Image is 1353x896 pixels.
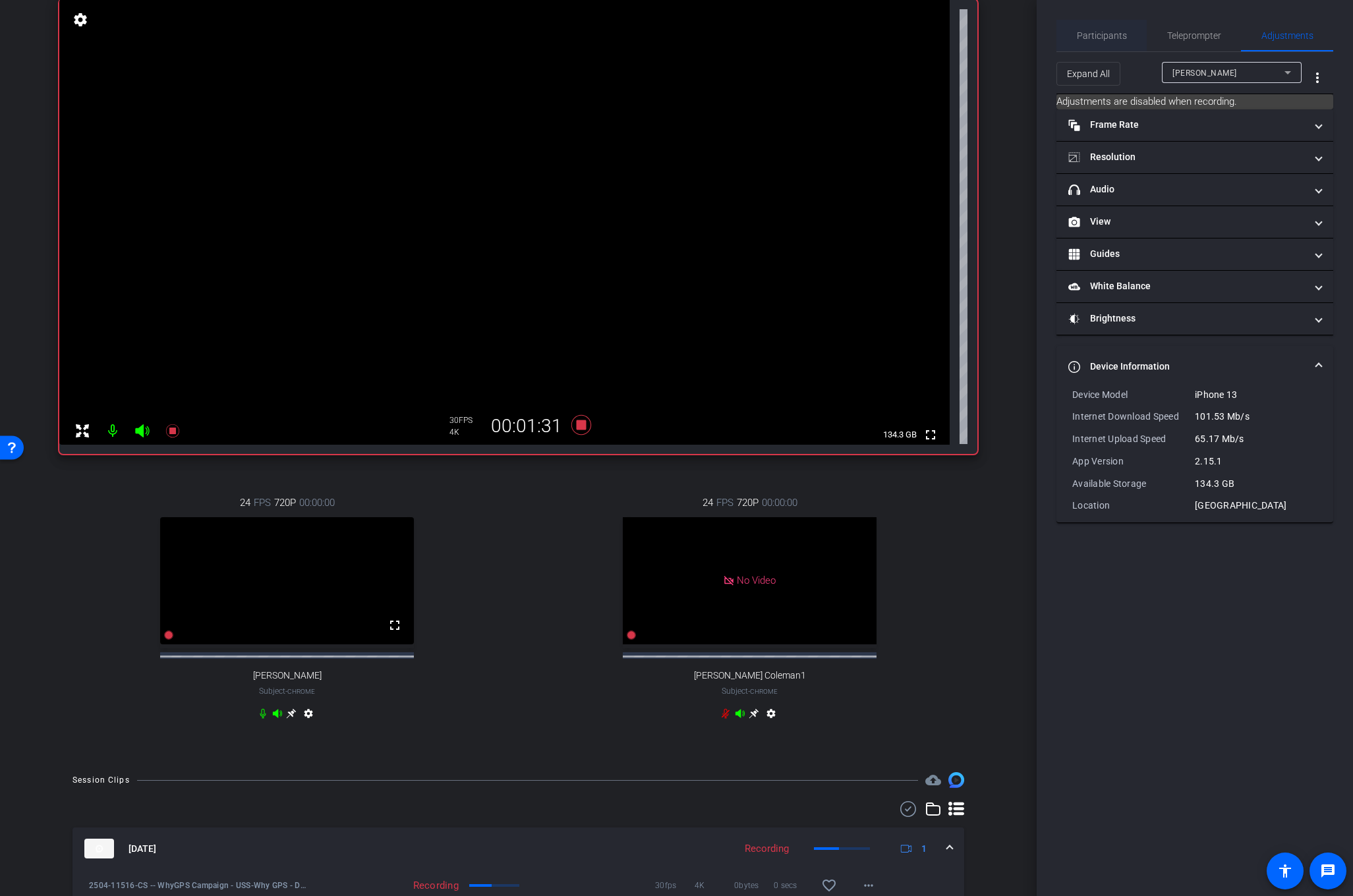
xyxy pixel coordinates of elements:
mat-icon: cloud_upload [925,772,941,788]
span: 2504-11516-CS -- WhyGPS Campaign - USS-Why GPS - Demo Recording Session-[PERSON_NAME]-2025-08-20-... [89,879,309,892]
mat-icon: accessibility [1277,863,1293,879]
mat-expansion-panel-header: thumb-nail[DATE]Recording1 [72,827,964,870]
span: [PERSON_NAME] [253,670,322,681]
mat-expansion-panel-header: Resolution [1056,142,1333,173]
div: iPhone 13 [1195,388,1317,401]
mat-icon: message [1320,863,1336,879]
span: - [285,686,287,696]
span: 134.3 GB [878,427,921,443]
mat-icon: more_vert [1310,70,1325,86]
mat-icon: fullscreen [923,427,938,443]
mat-expansion-panel-header: Guides [1056,238,1333,270]
mat-icon: fullscreen [387,617,403,633]
span: 1 [921,842,927,856]
mat-expansion-panel-header: Audio [1056,174,1333,206]
button: Expand All [1056,62,1120,86]
span: 720P [274,495,296,510]
mat-icon: settings [301,708,316,724]
div: Location [1072,499,1195,512]
span: - [748,686,750,696]
span: 00:00:00 [299,495,335,510]
div: Device Information [1056,388,1333,523]
div: Session Clips [72,773,130,787]
div: Recording [738,841,795,856]
span: 0bytes [734,879,774,892]
div: Internet Download Speed [1072,410,1195,423]
span: Chrome [287,688,315,695]
div: App Version [1072,455,1195,468]
span: FPS [254,495,271,510]
span: 24 [703,495,713,510]
div: Device Model [1072,388,1195,401]
mat-icon: settings [71,12,90,28]
span: 30fps [655,879,695,892]
span: Chrome [750,688,778,695]
span: [PERSON_NAME] [1172,69,1237,78]
mat-panel-title: Guides [1068,247,1306,261]
mat-expansion-panel-header: Frame Rate [1056,109,1333,141]
mat-panel-title: Audio [1068,182,1306,196]
span: Teleprompter [1167,31,1221,40]
mat-expansion-panel-header: Device Information [1056,346,1333,388]
span: 720P [737,495,759,510]
div: Recording [309,879,465,892]
span: Subject [259,685,315,697]
img: thumb-nail [84,839,114,858]
span: [PERSON_NAME] Coleman1 [694,670,806,681]
mat-card: Adjustments are disabled when recording. [1056,94,1333,109]
mat-panel-title: White Balance [1068,279,1306,293]
mat-panel-title: Device Information [1068,360,1306,374]
mat-icon: settings [763,708,779,724]
div: 134.3 GB [1195,477,1317,490]
div: Available Storage [1072,477,1195,490]
mat-panel-title: View [1068,215,1306,229]
mat-panel-title: Brightness [1068,312,1306,325]
div: 30 [449,415,482,426]
mat-expansion-panel-header: View [1056,206,1333,238]
span: FPS [716,495,734,510]
span: [DATE] [129,842,156,856]
span: Participants [1077,31,1127,40]
span: 0 secs [774,879,813,892]
span: Subject [722,685,778,697]
div: 4K [449,427,482,437]
div: 2.15.1 [1195,455,1317,468]
mat-expansion-panel-header: White Balance [1056,271,1333,302]
mat-icon: favorite_border [821,878,837,893]
div: [GEOGRAPHIC_DATA] [1195,499,1317,512]
span: 24 [240,495,250,510]
mat-panel-title: Resolution [1068,150,1306,164]
div: Internet Upload Speed [1072,432,1195,445]
span: FPS [459,416,473,425]
span: Expand All [1067,61,1110,86]
button: More Options for Adjustments Panel [1302,62,1333,94]
span: No Video [737,574,776,586]
img: Session clips [948,772,964,788]
mat-panel-title: Frame Rate [1068,118,1306,132]
span: 4K [695,879,734,892]
mat-expansion-panel-header: Brightness [1056,303,1333,335]
span: Adjustments [1261,31,1313,40]
div: 65.17 Mb/s [1195,432,1317,445]
mat-icon: more_horiz [861,878,877,893]
div: 00:01:31 [482,415,571,437]
div: 101.53 Mb/s [1195,410,1317,423]
span: 00:00:00 [762,495,797,510]
span: Destinations for your clips [925,772,941,788]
